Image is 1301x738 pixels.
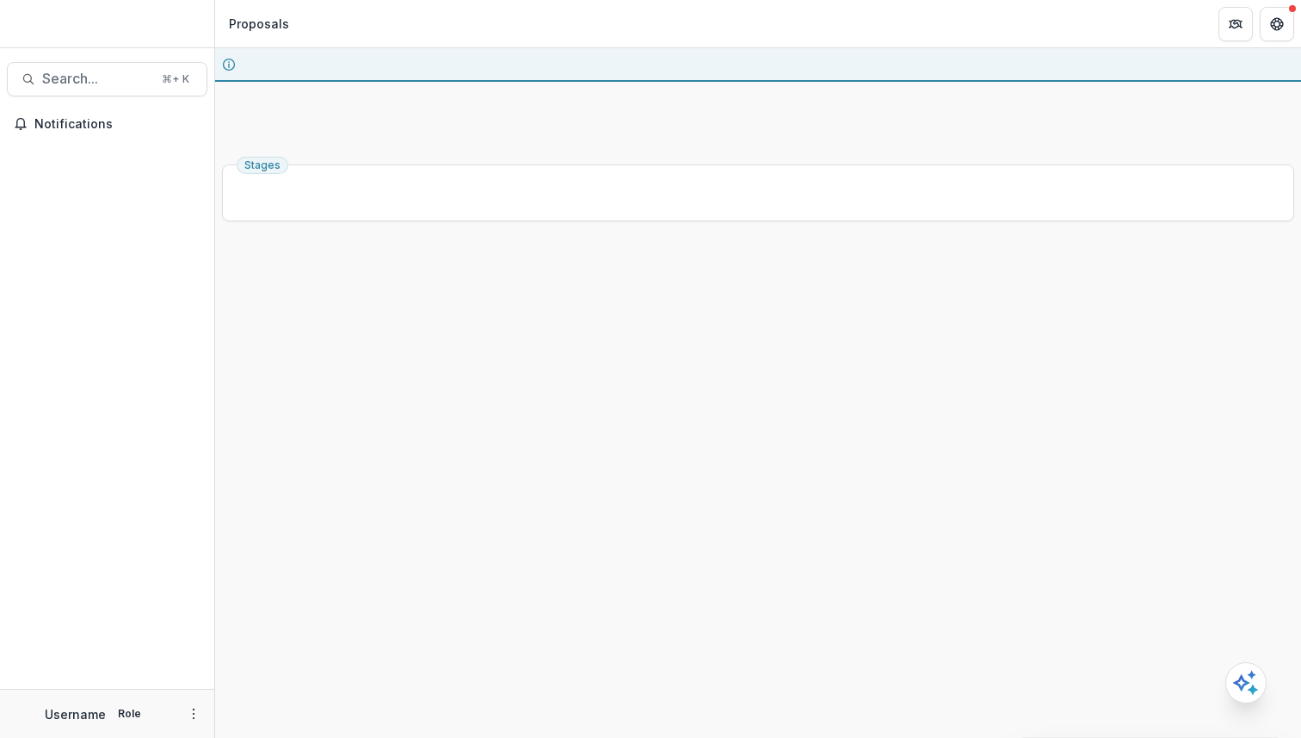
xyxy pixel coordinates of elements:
[222,11,296,36] nav: breadcrumb
[244,159,281,171] span: Stages
[7,62,207,96] button: Search...
[1260,7,1294,41] button: Get Help
[113,706,146,722] p: Role
[1225,662,1267,704] button: Open AI Assistant
[45,705,106,723] p: Username
[158,70,193,89] div: ⌘ + K
[7,110,207,138] button: Notifications
[34,117,200,132] span: Notifications
[229,15,289,33] div: Proposals
[1218,7,1253,41] button: Partners
[183,704,204,724] button: More
[42,71,151,87] span: Search...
